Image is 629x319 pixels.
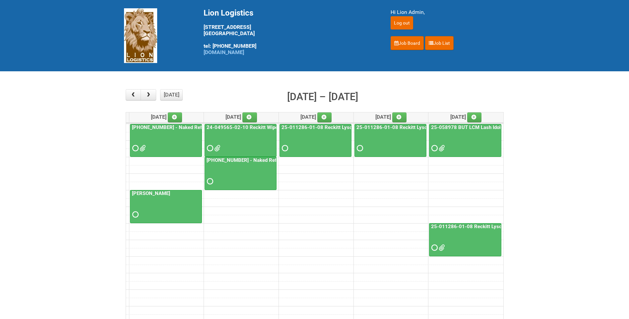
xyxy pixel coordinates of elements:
[439,245,443,250] span: 25-011286-01 - MDN (2).xlsx 25-011286-01-08 - JNF.DOC 25-011286-01 - MDN.xlsx
[160,89,183,100] button: [DATE]
[300,114,332,120] span: [DATE]
[354,124,426,157] a: 25-011286-01-08 Reckitt Lysol Laundry Scented - BLINDING (hold slot)
[287,89,358,104] h2: [DATE] – [DATE]
[151,114,182,120] span: [DATE]
[391,36,424,50] a: Job Board
[430,223,542,229] a: 25-011286-01-08 Reckitt Lysol Laundry Scented
[205,124,319,130] a: 24-049565-02-10 Reckitt Wipes HUT Stages 1-3
[140,146,144,151] span: MOR - 25-055556-01.xlsm G147.png G258.png G369.png M147.png M258.png M369.png Job number 25-05555...
[391,16,413,30] input: Log out
[207,179,212,184] span: Requested
[225,114,257,120] span: [DATE]
[132,212,137,217] span: Requested
[204,8,374,55] div: [STREET_ADDRESS] [GEOGRAPHIC_DATA] tel: [PHONE_NUMBER]
[204,8,253,18] span: Lion Logistics
[205,124,277,157] a: 24-049565-02-10 Reckitt Wipes HUT Stages 1-3
[130,124,202,157] a: [PHONE_NUMBER] - Naked Reformulation Mailing 1
[280,124,444,130] a: 25-011286-01-08 Reckitt Lysol Laundry Scented - BLINDING (hold slot)
[124,8,157,63] img: Lion Logistics
[430,124,532,130] a: 25-058978 BUT LCM Lash Idole US / Retest
[317,112,332,122] a: Add an event
[204,49,244,55] a: [DOMAIN_NAME]
[124,32,157,38] a: Lion Logistics
[132,146,137,151] span: Requested
[391,8,505,16] div: Hi Lion Admin,
[431,245,436,250] span: Requested
[242,112,257,122] a: Add an event
[357,146,361,151] span: Requested
[439,146,443,151] span: MDN (2) 25-058978-01-08.xlsx LPF 25-058978-01-08.xlsx CELL 1.pdf CELL 2.pdf CELL 3.pdf CELL 4.pdf...
[429,124,501,157] a: 25-058978 BUT LCM Lash Idole US / Retest
[355,124,519,130] a: 25-011286-01-08 Reckitt Lysol Laundry Scented - BLINDING (hold slot)
[375,114,407,120] span: [DATE]
[450,114,482,120] span: [DATE]
[214,146,219,151] span: 24-049565-02-10 - LPF.xlsx 24-049565-02 Stage 3 YBM-237_final.pdf 24-049565-02 Stage 3 SBM-394_fi...
[392,112,407,122] a: Add an event
[431,146,436,151] span: Requested
[429,223,501,256] a: 25-011286-01-08 Reckitt Lysol Laundry Scented
[205,157,327,163] a: [PHONE_NUMBER] - Naked Reformulation - Mailing 2
[425,36,454,50] a: Job List
[282,146,286,151] span: Requested
[280,124,351,157] a: 25-011286-01-08 Reckitt Lysol Laundry Scented - BLINDING (hold slot)
[168,112,182,122] a: Add an event
[130,190,202,223] a: [PERSON_NAME]
[131,124,249,130] a: [PHONE_NUMBER] - Naked Reformulation Mailing 1
[467,112,482,122] a: Add an event
[131,190,171,196] a: [PERSON_NAME]
[207,146,212,151] span: Requested
[205,157,277,190] a: [PHONE_NUMBER] - Naked Reformulation - Mailing 2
